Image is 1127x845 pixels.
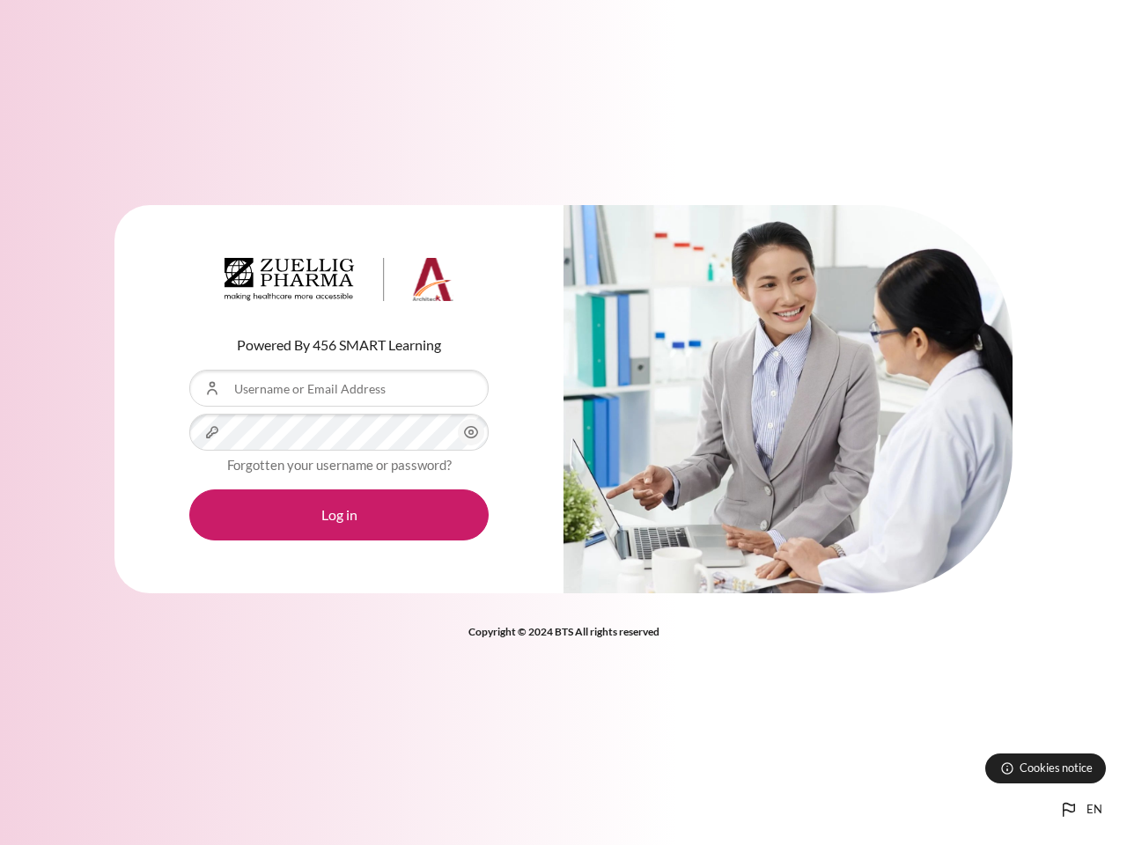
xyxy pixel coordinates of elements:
span: Cookies notice [1020,760,1093,776]
button: Languages [1051,792,1109,827]
strong: Copyright © 2024 BTS All rights reserved [468,625,659,638]
button: Log in [189,489,489,540]
button: Cookies notice [985,753,1106,783]
a: Forgotten your username or password? [227,457,452,473]
a: Architeck [225,258,453,309]
input: Username or Email Address [189,370,489,407]
img: Architeck [225,258,453,302]
span: en [1086,801,1102,819]
p: Powered By 456 SMART Learning [189,334,489,356]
